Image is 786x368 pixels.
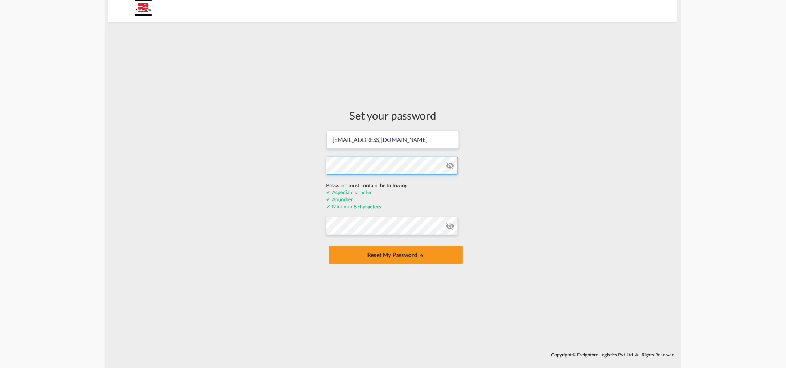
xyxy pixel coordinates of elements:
[326,203,460,210] div: Minimum
[327,131,459,149] input: Email address
[336,196,353,202] b: number
[446,161,455,170] md-icon: icon-eye-off
[329,246,463,264] button: UPDATE MY PASSWORD
[108,349,678,361] div: Copyright © Freightbro Logistics Pvt Ltd. All Rights Reserved
[326,182,460,189] div: Password must contain the following:
[326,189,460,196] div: A character
[326,108,460,123] div: Set your password
[354,203,381,210] b: 8 characters
[446,222,455,230] md-icon: icon-eye-off
[336,189,351,195] b: special
[326,196,460,203] div: A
